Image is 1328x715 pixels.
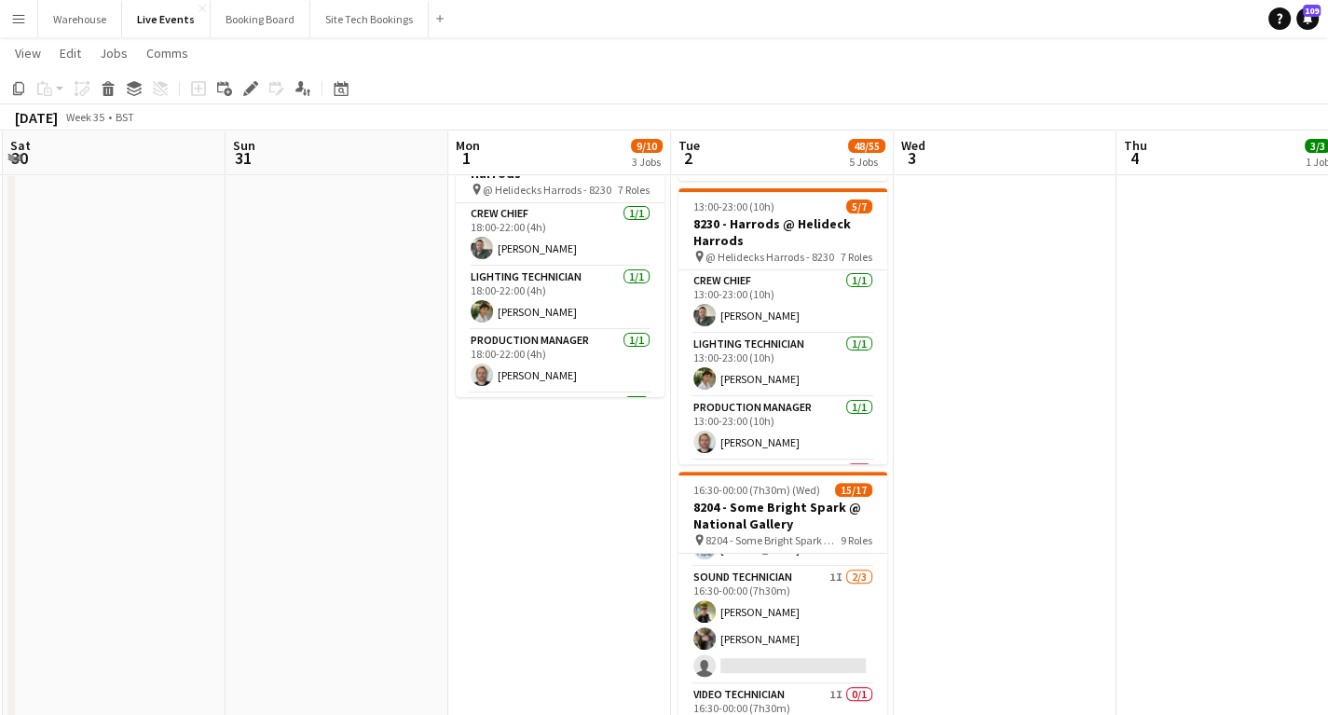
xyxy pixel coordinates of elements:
span: 31 [230,147,255,169]
span: 4 [1121,147,1147,169]
span: Week 35 [62,110,108,124]
span: 9 Roles [841,533,872,547]
a: View [7,41,48,65]
app-card-role: Project Manager0/1 [678,461,887,524]
span: 7 Roles [841,250,872,264]
h3: 8230 - Harrods @ Helideck Harrods [678,215,887,249]
a: 109 [1296,7,1319,30]
span: @ Helidecks Harrods - 8230 [705,250,834,264]
span: @ Helidecks Harrods - 8230 [483,183,611,197]
span: View [15,45,41,62]
app-card-role: Crew Chief1/118:00-22:00 (4h)[PERSON_NAME] [456,203,664,267]
app-card-role: Production Manager1/113:00-23:00 (10h)[PERSON_NAME] [678,397,887,461]
a: Jobs [92,41,135,65]
span: 15/17 [835,483,872,497]
app-card-role: Project Manager1/1 [456,393,664,457]
span: Mon [456,137,480,154]
span: Sat [10,137,31,154]
button: Site Tech Bookings [310,1,429,37]
span: 1 [453,147,480,169]
app-job-card: 18:00-22:00 (4h)6/78230 - Harrods @ Helideck Harrods @ Helidecks Harrods - 82307 RolesCrew Chief1... [456,121,664,397]
div: [DATE] [15,108,58,127]
app-card-role: Lighting Technician1/118:00-22:00 (4h)[PERSON_NAME] [456,267,664,330]
app-job-card: 13:00-23:00 (10h)5/78230 - Harrods @ Helideck Harrods @ Helidecks Harrods - 82307 RolesCrew Chief... [678,188,887,464]
app-card-role: Crew Chief1/113:00-23:00 (10h)[PERSON_NAME] [678,270,887,334]
button: Warehouse [38,1,122,37]
span: Thu [1124,137,1147,154]
div: BST [116,110,134,124]
span: Comms [146,45,188,62]
div: 3 Jobs [632,155,662,169]
app-card-role: Production Manager1/118:00-22:00 (4h)[PERSON_NAME] [456,330,664,393]
span: 13:00-23:00 (10h) [693,199,774,213]
span: 9/10 [631,139,663,153]
span: 48/55 [848,139,885,153]
span: Sun [233,137,255,154]
span: 109 [1303,5,1321,17]
span: 2 [676,147,700,169]
span: 7 Roles [618,183,650,197]
button: Booking Board [211,1,310,37]
app-card-role: Sound Technician1I2/316:30-00:00 (7h30m)[PERSON_NAME][PERSON_NAME] [678,567,887,684]
h3: 8204 - Some Bright Spark @ National Gallery [678,499,887,532]
span: Tue [678,137,700,154]
span: 5/7 [846,199,872,213]
span: Wed [901,137,925,154]
span: Edit [60,45,81,62]
span: 3 [898,147,925,169]
span: Jobs [100,45,128,62]
a: Edit [52,41,89,65]
app-card-role: Lighting Technician1/113:00-23:00 (10h)[PERSON_NAME] [678,334,887,397]
div: 5 Jobs [849,155,884,169]
span: 16:30-00:00 (7h30m) (Wed) [693,483,820,497]
button: Live Events [122,1,211,37]
span: 8204 - Some Bright Spark @ National Gallery [705,533,841,547]
a: Comms [139,41,196,65]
